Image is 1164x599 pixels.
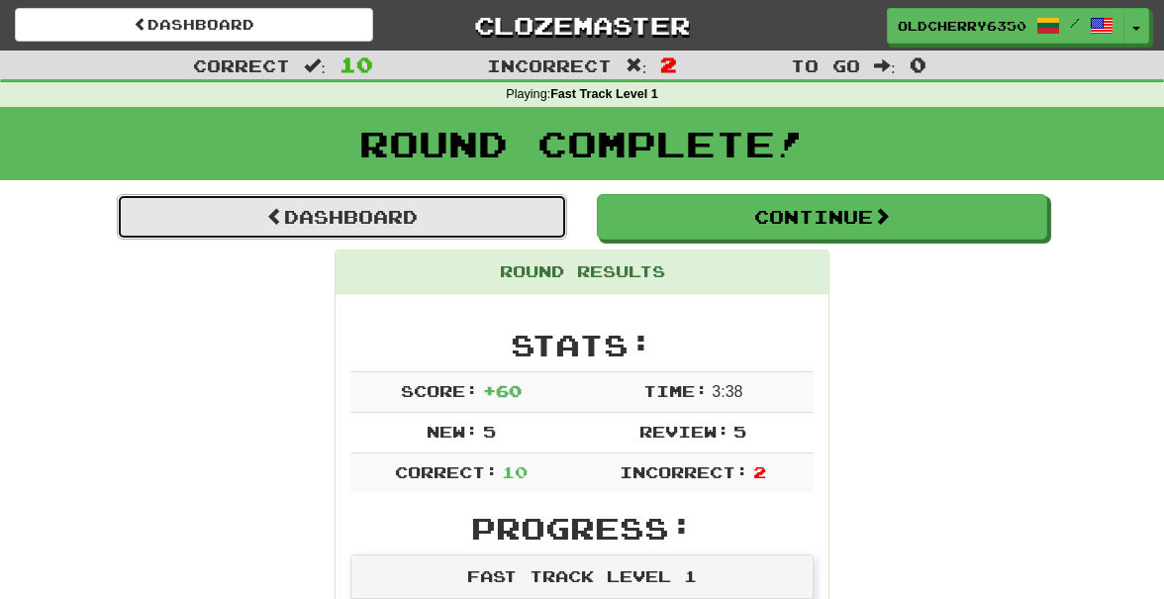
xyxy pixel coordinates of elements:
[910,52,926,76] span: 0
[660,52,677,76] span: 2
[550,87,658,101] strong: Fast Track Level 1
[1070,16,1080,30] span: /
[487,55,612,75] span: Incorrect
[403,8,761,43] a: Clozemaster
[350,329,814,361] h2: Stats:
[597,194,1047,240] button: Continue
[898,17,1026,35] span: OldCherry6350
[395,462,498,481] span: Correct:
[336,250,828,294] div: Round Results
[117,194,567,240] a: Dashboard
[626,57,647,74] span: :
[887,8,1124,44] a: OldCherry6350 /
[339,52,373,76] span: 10
[7,124,1157,163] h1: Round Complete!
[791,55,860,75] span: To go
[427,422,478,441] span: New:
[712,383,742,400] span: 3 : 38
[753,462,766,481] span: 2
[483,422,496,441] span: 5
[350,512,814,545] h2: Progress:
[483,381,522,400] span: + 60
[15,8,373,42] a: Dashboard
[874,57,896,74] span: :
[502,462,528,481] span: 10
[304,57,326,74] span: :
[620,462,748,481] span: Incorrect:
[639,422,729,441] span: Review:
[351,555,813,599] div: Fast Track Level 1
[643,381,708,400] span: Time:
[193,55,290,75] span: Correct
[401,381,478,400] span: Score:
[733,422,746,441] span: 5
